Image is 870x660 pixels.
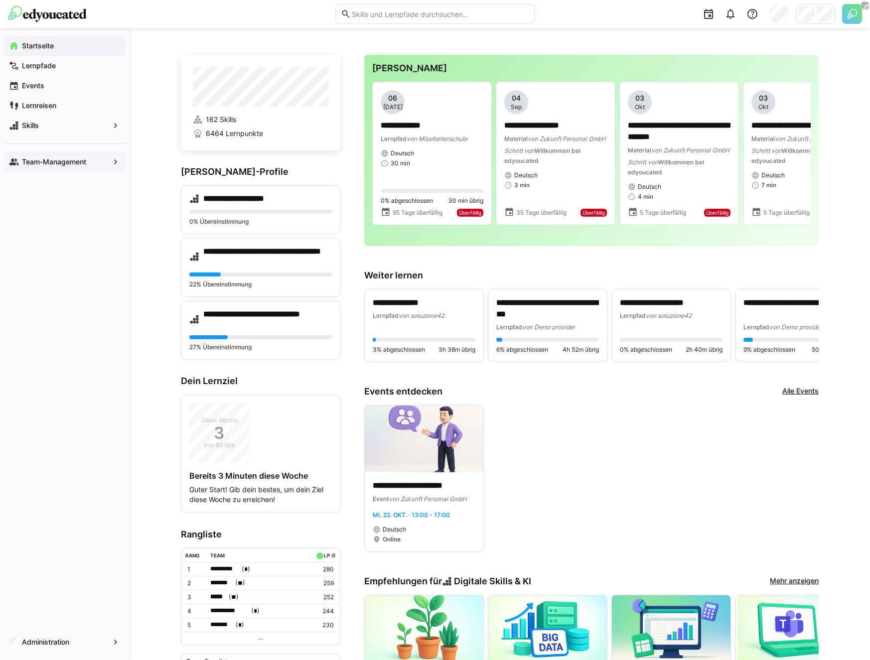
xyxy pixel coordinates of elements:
span: 3% abgeschlossen [373,346,425,354]
span: von Zukunft Personal GmbH [651,146,729,154]
div: Rang [185,552,200,558]
span: 04 [512,93,521,103]
span: Schritt von [628,158,658,166]
span: von Zukunft Personal GmbH [775,135,853,142]
span: 5 Tage überfällig [640,209,686,217]
p: 0% Übereinstimmung [189,218,332,226]
span: ( ) [251,606,260,616]
span: Willkommen bei edyoucated [504,147,580,164]
span: Überfällig [706,210,728,216]
img: image [365,405,483,472]
h3: Events entdecken [364,386,442,397]
span: 5 Tage überfällig [763,209,810,217]
span: Sep [511,103,522,111]
p: 3 [187,593,202,601]
span: 4h 52m übrig [563,346,599,354]
span: von Demo provider [522,323,575,331]
p: 230 [314,621,334,629]
span: Willkommen bei edyoucated [628,158,704,176]
a: 162 Skills [193,115,328,125]
span: 2h 40m übrig [686,346,723,354]
h3: Dein Lernziel [181,376,340,387]
span: 4 min [638,193,653,201]
p: 2 [187,579,202,587]
span: ( ) [236,620,244,630]
h4: Bereits 3 Minuten diese Woche [189,471,332,481]
h3: Weiter lernen [364,270,819,281]
span: 0% abgeschlossen [381,197,433,205]
span: Deutsch [383,526,406,533]
span: 06 [388,93,397,103]
p: 22% Übereinstimmung [189,280,332,288]
span: [DATE] [383,103,403,111]
span: Material [751,135,775,142]
span: von Mitarbeiterschule [407,135,467,142]
h3: [PERSON_NAME]-Profile [181,166,340,177]
span: 9% abgeschlossen [743,346,795,354]
p: 5 [187,621,202,629]
p: 27% Übereinstimmung [189,343,332,351]
span: 3h 38m übrig [438,346,475,354]
span: von soluzione42 [399,312,444,319]
span: von Zukunft Personal GmbH [528,135,606,142]
span: Lernpfad [620,312,646,319]
a: Alle Events [782,386,819,397]
span: 6% abgeschlossen [496,346,548,354]
h3: Rangliste [181,529,340,540]
span: 03 [635,93,644,103]
div: LP [324,552,330,558]
span: Deutsch [761,171,785,179]
span: 95 Tage überfällig [393,209,442,217]
span: von Demo provider [769,323,822,331]
span: Okt [635,103,645,111]
a: ø [331,550,336,559]
span: ( ) [229,592,239,602]
span: Material [628,146,651,154]
a: Mehr anzeigen [770,576,819,587]
span: Lernpfad [373,312,399,319]
span: 6464 Lernpunkte [206,129,263,138]
span: 30 min übrig [448,197,483,205]
input: Skills und Lernpfade durchsuchen… [351,9,529,18]
p: Guter Start! Gib dein bestes, um dein Ziel diese Woche zu erreichen! [189,485,332,505]
span: 0% abgeschlossen [620,346,672,354]
span: Mi, 22. Okt. · 13:00 - 17:00 [373,511,450,519]
span: 30 min [391,159,410,167]
span: Deutsch [638,183,661,191]
span: Lernpfad [381,135,407,142]
span: Willkommen bei edyoucated [751,147,828,164]
span: Material [504,135,528,142]
span: 50 min übrig [812,346,846,354]
h3: Empfehlungen für [364,576,531,587]
span: 3 min [514,181,530,189]
span: Schritt von [504,147,535,154]
span: Deutsch [391,149,414,157]
p: 259 [314,579,334,587]
span: 162 Skills [206,115,236,125]
span: ( ) [242,564,250,574]
p: 1 [187,565,202,573]
div: Team [210,552,225,558]
span: Event [373,495,389,503]
span: Online [383,535,401,543]
span: von Zukunft Personal GmbH [389,495,467,503]
span: 35 Tage überfällig [516,209,567,217]
h3: [PERSON_NAME] [372,63,811,74]
span: Lernpfad [496,323,522,331]
span: Schritt von [751,147,782,154]
span: Überfällig [582,210,605,216]
span: Okt [758,103,768,111]
span: Digitale Skills & KI [454,576,531,587]
span: 7 min [761,181,776,189]
p: 244 [314,607,334,615]
span: von soluzione42 [646,312,692,319]
span: Lernpfad [743,323,769,331]
span: Überfällig [459,210,481,216]
p: 252 [314,593,334,601]
span: ( ) [235,578,245,588]
p: 4 [187,607,202,615]
span: 03 [759,93,768,103]
span: Deutsch [514,171,538,179]
p: 280 [314,565,334,573]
